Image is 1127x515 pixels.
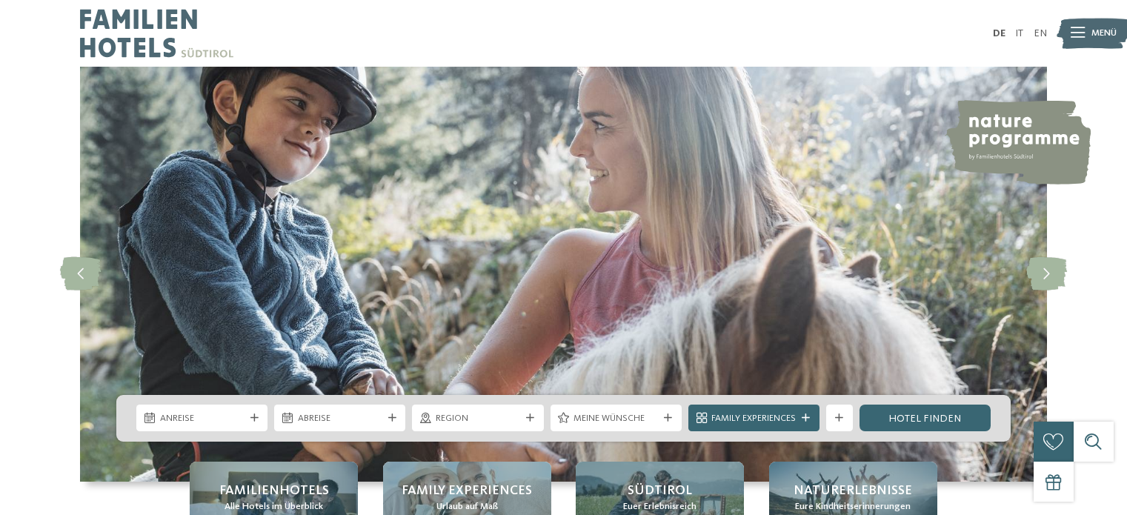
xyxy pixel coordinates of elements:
span: Südtirol [628,482,692,500]
span: Eure Kindheitserinnerungen [795,500,911,514]
img: nature programme by Familienhotels Südtirol [944,100,1091,185]
a: EN [1034,28,1047,39]
span: Meine Wünsche [574,412,658,425]
a: Hotel finden [860,405,991,431]
span: Abreise [298,412,382,425]
a: DE [993,28,1005,39]
span: Family Experiences [402,482,532,500]
span: Alle Hotels im Überblick [225,500,323,514]
a: IT [1015,28,1023,39]
span: Euer Erlebnisreich [623,500,697,514]
span: Menü [1091,27,1117,40]
span: Familienhotels [219,482,329,500]
span: Anreise [160,412,245,425]
span: Family Experiences [711,412,796,425]
img: Familienhotels Südtirol: The happy family places [80,67,1047,482]
span: Naturerlebnisse [794,482,912,500]
span: Region [436,412,520,425]
span: Urlaub auf Maß [436,500,498,514]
